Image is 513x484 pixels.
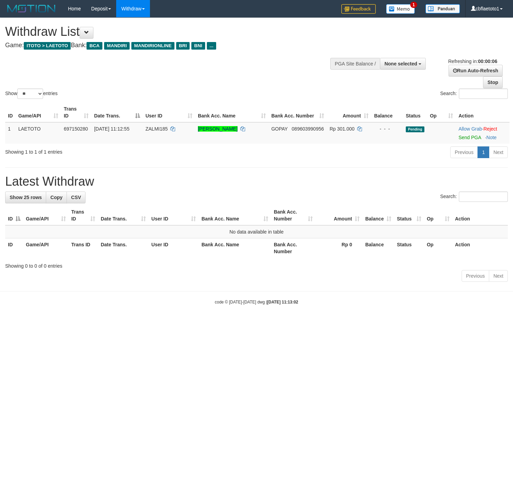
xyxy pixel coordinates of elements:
span: · [459,126,483,132]
a: Reject [483,126,497,132]
span: BRI [176,42,190,50]
span: Show 25 rows [10,195,42,200]
th: Bank Acc. Name: activate to sort column ascending [195,103,269,122]
img: panduan.png [425,4,460,13]
span: 1 [410,2,418,8]
th: Status [394,238,424,258]
a: Stop [483,76,503,88]
label: Search: [440,192,508,202]
td: · [456,122,510,144]
td: 1 [5,122,16,144]
th: Balance [371,103,403,122]
th: Amount: activate to sort column ascending [327,103,371,122]
a: Previous [450,146,478,158]
input: Search: [459,89,508,99]
span: Rp 301.000 [330,126,354,132]
th: Op [424,238,452,258]
th: Date Trans. [98,238,149,258]
div: Showing 0 to 0 of 0 entries [5,260,508,269]
span: BCA [87,42,102,50]
span: Refreshing in: [448,59,497,64]
th: Action [452,238,508,258]
th: Bank Acc. Number [271,238,315,258]
a: Send PGA [459,135,481,140]
a: Run Auto-Refresh [449,65,503,76]
th: Status [403,103,427,122]
select: Showentries [17,89,43,99]
th: Bank Acc. Name: activate to sort column ascending [199,206,271,225]
th: User ID [149,238,199,258]
a: Allow Grab [459,126,482,132]
th: User ID: activate to sort column ascending [149,206,199,225]
h1: Latest Withdraw [5,175,508,188]
th: Bank Acc. Number: activate to sort column ascending [269,103,327,122]
span: Copy [50,195,62,200]
th: Action [456,103,510,122]
th: Op: activate to sort column ascending [424,206,452,225]
h4: Game: Bank: [5,42,335,49]
label: Search: [440,89,508,99]
strong: [DATE] 11:13:02 [267,300,298,305]
span: [DATE] 11:12:55 [94,126,129,132]
th: Balance: activate to sort column ascending [362,206,394,225]
th: Bank Acc. Name [199,238,271,258]
img: Button%20Memo.svg [386,4,415,14]
span: Copy 089603990956 to clipboard [292,126,324,132]
th: Trans ID [69,238,98,258]
a: CSV [67,192,85,203]
th: Game/API [23,238,69,258]
span: MANDIRIONLINE [131,42,174,50]
th: Action [452,206,508,225]
th: Date Trans.: activate to sort column ascending [98,206,149,225]
th: Op: activate to sort column ascending [427,103,456,122]
th: Status: activate to sort column ascending [394,206,424,225]
th: Bank Acc. Number: activate to sort column ascending [271,206,315,225]
div: - - - [374,125,400,132]
a: Previous [462,270,489,282]
div: PGA Site Balance / [330,58,380,70]
th: Game/API: activate to sort column ascending [16,103,61,122]
strong: 00:00:06 [478,59,497,64]
h1: Withdraw List [5,25,335,39]
th: Amount: activate to sort column ascending [315,206,362,225]
th: Date Trans.: activate to sort column descending [91,103,143,122]
a: Copy [46,192,67,203]
input: Search: [459,192,508,202]
th: Balance [362,238,394,258]
div: Showing 1 to 1 of 1 entries [5,146,209,155]
td: LAETOTO [16,122,61,144]
a: Next [489,270,508,282]
th: Rp 0 [315,238,362,258]
label: Show entries [5,89,58,99]
th: Game/API: activate to sort column ascending [23,206,69,225]
td: No data available in table [5,225,508,238]
span: MANDIRI [104,42,130,50]
img: Feedback.jpg [341,4,376,14]
th: Trans ID: activate to sort column ascending [61,103,91,122]
span: CSV [71,195,81,200]
a: Show 25 rows [5,192,46,203]
a: Next [489,146,508,158]
span: Pending [406,126,424,132]
th: ID [5,238,23,258]
img: MOTION_logo.png [5,3,58,14]
th: ID [5,103,16,122]
a: Note [486,135,497,140]
small: code © [DATE]-[DATE] dwg | [215,300,298,305]
span: ZALMI185 [145,126,168,132]
span: GOPAY [271,126,288,132]
button: None selected [380,58,426,70]
th: User ID: activate to sort column ascending [143,103,195,122]
span: ITOTO > LAETOTO [24,42,71,50]
span: None selected [384,61,417,66]
a: [PERSON_NAME] [198,126,238,132]
a: 1 [477,146,489,158]
span: ... [207,42,216,50]
span: BNI [191,42,205,50]
span: 697150280 [64,126,88,132]
th: Trans ID: activate to sort column ascending [69,206,98,225]
th: ID: activate to sort column descending [5,206,23,225]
